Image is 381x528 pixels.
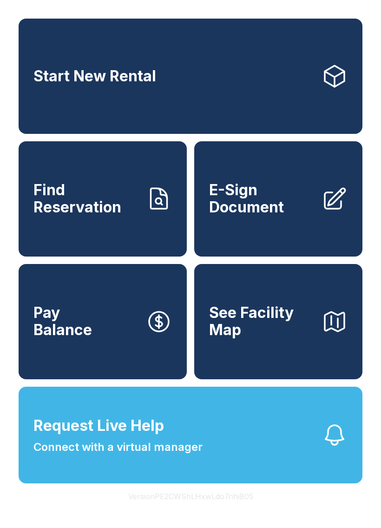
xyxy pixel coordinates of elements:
span: E-Sign Document [209,182,314,216]
span: Start New Rental [33,68,156,85]
a: E-Sign Document [194,141,362,257]
a: PayBalance [19,264,187,379]
a: Find Reservation [19,141,187,257]
span: Connect with a virtual manager [33,439,203,455]
span: Find Reservation [33,182,138,216]
span: See Facility Map [209,304,314,338]
button: VersionPE2CWShLHxwLdo7nhiB05 [121,483,261,509]
span: Pay Balance [33,304,92,338]
span: Request Live Help [33,415,164,437]
button: Request Live HelpConnect with a virtual manager [19,387,362,483]
a: Start New Rental [19,19,362,134]
button: See Facility Map [194,264,362,379]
